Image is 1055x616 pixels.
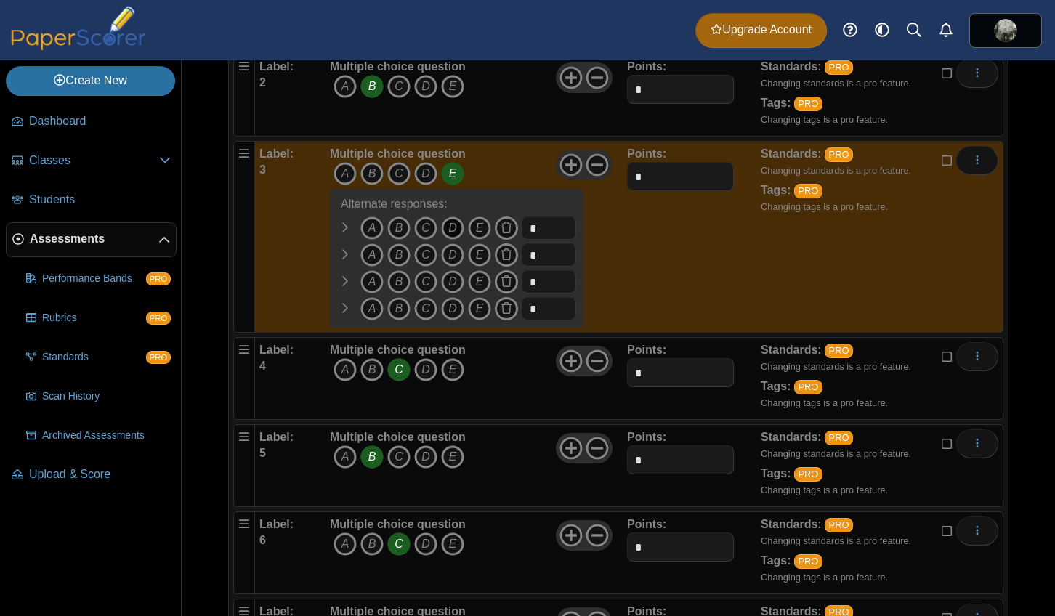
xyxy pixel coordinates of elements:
[387,243,411,267] i: B
[146,351,171,364] span: PRO
[761,184,791,196] b: Tags:
[761,165,911,176] small: Changing standards is a pro feature.
[360,297,384,320] i: A
[387,358,411,381] i: C
[468,297,491,320] i: E
[259,360,266,372] b: 4
[627,344,666,356] b: Points:
[387,162,411,185] i: C
[42,429,171,443] span: Archived Assessments
[825,147,853,162] a: PRO
[627,60,666,73] b: Points:
[761,114,888,125] small: Changing tags is a pro feature.
[794,467,822,482] a: PRO
[6,458,177,493] a: Upload & Score
[441,445,464,469] i: E
[414,445,437,469] i: D
[334,445,357,469] i: A
[387,532,411,556] i: C
[330,518,466,530] b: Multiple choice question
[761,97,791,109] b: Tags:
[20,418,177,453] a: Archived Assessments
[761,518,822,530] b: Standards:
[695,13,827,48] a: Upgrade Account
[825,518,853,532] a: PRO
[334,162,357,185] i: A
[414,243,437,267] i: C
[29,466,171,482] span: Upload & Score
[6,144,177,179] a: Classes
[233,511,255,594] div: Drag handle
[761,572,888,583] small: Changing tags is a pro feature.
[20,379,177,414] a: Scan History
[387,297,411,320] i: B
[441,216,464,240] i: D
[761,361,911,372] small: Changing standards is a pro feature.
[259,60,294,73] b: Label:
[414,162,437,185] i: D
[387,445,411,469] i: C
[761,535,911,546] small: Changing standards is a pro feature.
[334,358,357,381] i: A
[761,147,822,160] b: Standards:
[825,60,853,75] a: PRO
[259,76,266,89] b: 2
[627,518,666,530] b: Points:
[259,534,266,546] b: 6
[42,272,146,286] span: Performance Bands
[761,344,822,356] b: Standards:
[29,113,171,129] span: Dashboard
[956,429,998,458] button: More options
[761,431,822,443] b: Standards:
[414,270,437,293] i: C
[825,344,853,358] a: PRO
[360,358,384,381] i: B
[825,431,853,445] a: PRO
[711,22,812,38] span: Upgrade Account
[794,97,822,111] a: PRO
[20,262,177,296] a: Performance Bands PRO
[146,272,171,285] span: PRO
[146,312,171,325] span: PRO
[794,380,822,394] a: PRO
[334,532,357,556] i: A
[29,153,159,169] span: Classes
[414,216,437,240] i: C
[6,183,177,218] a: Students
[20,301,177,336] a: Rubrics PRO
[6,6,151,50] img: PaperScorer
[441,270,464,293] i: D
[6,105,177,139] a: Dashboard
[42,311,146,325] span: Rubrics
[468,216,491,240] i: E
[42,389,171,404] span: Scan History
[233,141,255,333] div: Drag handle
[761,201,888,212] small: Changing tags is a pro feature.
[360,243,384,267] i: A
[794,184,822,198] a: PRO
[259,447,266,459] b: 5
[387,216,411,240] i: B
[414,358,437,381] i: D
[330,431,466,443] b: Multiple choice question
[956,146,998,175] button: More options
[330,344,466,356] b: Multiple choice question
[761,78,911,89] small: Changing standards is a pro feature.
[956,59,998,88] button: More options
[330,60,466,73] b: Multiple choice question
[360,162,384,185] i: B
[441,243,464,267] i: D
[441,162,464,185] i: E
[259,431,294,443] b: Label:
[761,467,791,479] b: Tags:
[334,75,357,98] i: A
[30,231,158,247] span: Assessments
[259,147,294,160] b: Label:
[627,431,666,443] b: Points:
[414,75,437,98] i: D
[42,350,146,365] span: Standards
[761,485,888,495] small: Changing tags is a pro feature.
[330,196,576,216] div: Alternate responses:
[360,270,384,293] i: A
[794,554,822,569] a: PRO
